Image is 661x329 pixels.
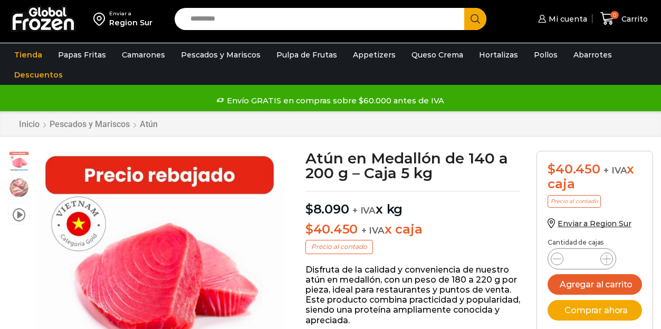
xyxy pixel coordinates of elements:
div: x caja [548,162,642,192]
a: Abarrotes [568,45,617,65]
input: Product quantity [572,251,592,266]
bdi: 8.090 [305,201,349,217]
button: Search button [464,8,486,30]
a: Hortalizas [474,45,523,65]
span: $ [305,221,313,237]
a: Descuentos [9,65,68,85]
a: 0 Carrito [598,6,650,31]
a: Enviar a Region Sur [548,219,631,228]
div: Region Sur [109,17,152,28]
p: x caja [305,222,521,237]
span: Mi cuenta [546,14,587,24]
span: + IVA [352,205,376,216]
a: Pollos [529,45,563,65]
span: foto plato atun [8,177,30,198]
h1: Atún en Medallón de 140 a 200 g – Caja 5 kg [305,151,521,180]
p: Precio al contado [305,240,373,254]
bdi: 40.450 [305,221,358,237]
p: x kg [305,191,521,217]
a: Camarones [117,45,170,65]
a: Pescados y Mariscos [49,119,130,129]
a: Queso Crema [406,45,468,65]
p: Cantidad de cajas [548,239,642,246]
span: + IVA [603,165,627,176]
span: $ [305,201,313,217]
span: Carrito [619,14,648,24]
a: Tienda [9,45,47,65]
a: Appetizers [348,45,401,65]
a: Atún [139,119,158,129]
p: Disfruta de la calidad y conveniencia de nuestro atún en medallón, con un peso de 180 a 220 g por... [305,265,521,325]
p: Precio al contado [548,195,601,208]
a: Papas Fritas [53,45,111,65]
span: 0 [610,11,619,20]
img: address-field-icon.svg [93,10,109,28]
button: Comprar ahora [548,300,642,321]
a: Pescados y Mariscos [176,45,266,65]
bdi: 40.450 [548,161,600,177]
span: Enviar a Region Sur [558,219,631,228]
span: + IVA [361,225,385,236]
button: Agregar al carrito [548,274,642,295]
div: Enviar a [109,10,152,17]
a: Mi cuenta [535,8,587,30]
a: Pulpa de Frutas [271,45,342,65]
a: Inicio [18,119,40,129]
span: atun medallon [8,151,30,172]
nav: Breadcrumb [18,119,158,129]
span: $ [548,161,555,177]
